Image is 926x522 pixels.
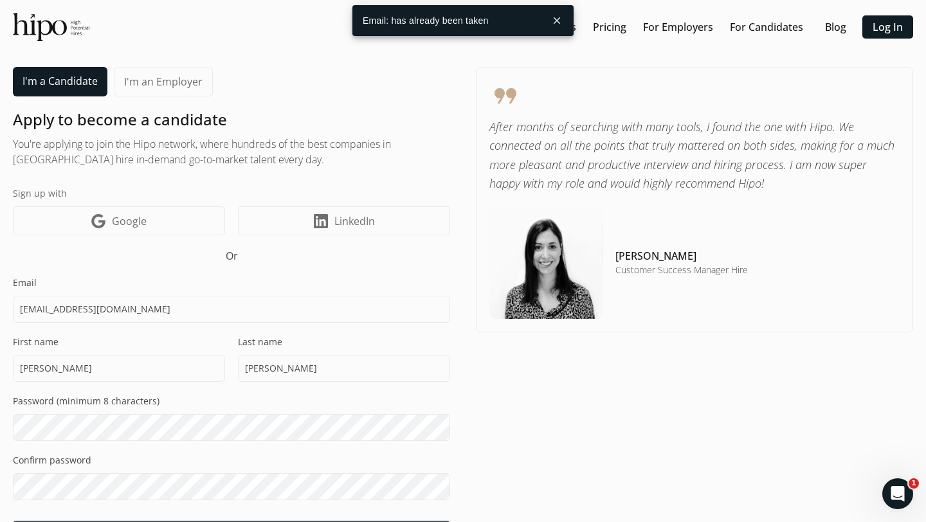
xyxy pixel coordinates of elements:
[13,186,450,200] label: Sign up with
[114,67,213,96] a: I'm an Employer
[13,13,89,41] img: official-logo
[13,136,450,167] h2: You're applying to join the Hipo network, where hundreds of the best companies in [GEOGRAPHIC_DAT...
[13,454,450,467] label: Confirm password
[13,395,450,408] label: Password (minimum 8 characters)
[730,19,803,35] a: For Candidates
[545,9,568,32] button: close
[593,19,626,35] a: Pricing
[13,67,107,96] a: I'm a Candidate
[13,109,450,130] h1: Apply to become a candidate
[352,5,545,36] div: Email: has already been taken
[725,15,808,39] button: For Candidates
[909,478,919,489] span: 1
[825,19,846,35] a: Blog
[638,15,718,39] button: For Employers
[882,478,913,509] iframe: Intercom live chat
[489,80,900,111] span: format_quote
[615,264,748,276] h5: Customer Success Manager Hire
[238,206,450,235] a: LinkedIn
[862,15,913,39] button: Log In
[13,206,225,235] a: Google
[489,118,900,193] p: After months of searching with many tools, I found the one with Hipo. We connected on all the poi...
[588,15,631,39] button: Pricing
[238,336,450,348] label: Last name
[112,213,147,229] span: Google
[13,276,450,289] label: Email
[815,15,856,39] button: Blog
[489,206,603,319] img: testimonial-image
[643,19,713,35] a: For Employers
[334,213,375,229] span: LinkedIn
[873,19,903,35] a: Log In
[13,248,450,264] h5: Or
[13,336,225,348] label: First name
[615,248,748,264] h4: [PERSON_NAME]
